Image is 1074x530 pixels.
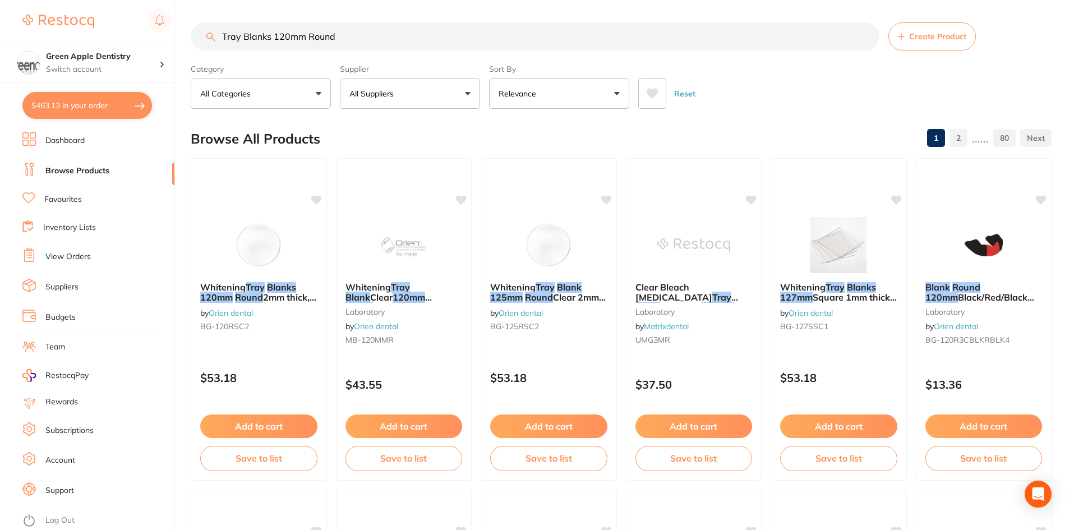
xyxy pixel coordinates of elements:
[345,378,463,391] p: $43.55
[702,302,734,314] em: 125mm
[200,292,316,313] span: 2mm thick, Pack of 10
[952,282,980,293] em: Round
[45,370,89,381] span: RestocqPay
[490,292,606,313] span: Clear 2mm, Pack of 10
[780,446,897,471] button: Save to list
[635,335,670,345] span: UMG3MR
[972,132,989,145] p: ......
[826,282,845,293] em: Tray
[22,369,36,382] img: RestocqPay
[345,335,394,345] span: MB-120MMR
[345,446,463,471] button: Save to list
[246,282,265,293] em: Tray
[671,79,699,109] button: Reset
[200,321,249,331] span: BG-120RSC2
[802,217,875,273] img: Whitening Tray Blanks 127mm Square 1mm thick, Pack of 10
[780,282,897,303] b: Whitening Tray Blanks 127mm Square 1mm thick, Pack of 10
[46,51,159,62] h4: Green Apple Dentistry
[345,302,374,314] em: Round
[200,446,317,471] button: Save to list
[43,222,96,233] a: Inventory Lists
[644,321,689,331] a: Matrixdental
[345,414,463,438] button: Add to cart
[780,371,897,384] p: $53.18
[635,307,753,316] small: laboratory
[191,64,331,74] label: Category
[780,414,897,438] button: Add to cart
[947,217,1020,273] img: Blank Round 120mm Black/Red/Black 4mm
[45,425,94,436] a: Subscriptions
[191,22,879,50] input: Search Products
[391,282,410,293] em: Tray
[22,512,171,530] button: Log Out
[367,217,440,273] img: Whitening Tray Blank Clear 120mm Round 2mm thick, Pack of 10
[490,282,607,303] b: Whitening Tray Blank 125mm Round Clear 2mm, Pack of 10
[635,282,753,303] b: Clear Bleach Splint Tray Blank 3mm (10) 125mm Round
[45,397,78,408] a: Rewards
[45,485,74,496] a: Support
[345,307,463,316] small: laboratory
[925,307,1043,316] small: laboratory
[512,217,585,273] img: Whitening Tray Blank 125mm Round Clear 2mm, Pack of 10
[200,308,253,318] span: by
[789,308,833,318] a: Orien dental
[635,302,660,314] em: Blank
[780,292,813,303] em: 127mm
[499,88,541,99] p: Relevance
[489,64,629,74] label: Sort By
[660,302,702,314] span: 3mm (10)
[22,369,89,382] a: RestocqPay
[489,79,629,109] button: Relevance
[345,282,391,293] span: Whitening
[1025,481,1052,508] div: Open Intercom Messenger
[45,135,85,146] a: Dashboard
[490,308,543,318] span: by
[949,127,967,149] a: 2
[340,64,480,74] label: Supplier
[22,15,94,28] img: Restocq Logo
[222,217,295,273] img: Whitening Tray Blanks 120mm Round 2mm thick, Pack of 10
[635,321,689,331] span: by
[888,22,976,50] button: Create Product
[925,292,958,303] em: 120mm
[340,79,480,109] button: All Suppliers
[635,378,753,391] p: $37.50
[209,308,253,318] a: Orien dental
[345,302,454,324] span: 2mm thick, Pack of 10
[925,321,978,331] span: by
[635,446,753,471] button: Save to list
[46,64,159,75] p: Switch account
[657,217,730,273] img: Clear Bleach Splint Tray Blank 3mm (10) 125mm Round
[780,321,828,331] span: BG-127SSC1
[22,8,94,34] a: Restocq Logo
[191,131,320,147] h2: Browse All Products
[349,88,398,99] p: All Suppliers
[45,515,75,526] a: Log Out
[354,321,398,331] a: Orien dental
[780,308,833,318] span: by
[712,292,731,303] em: Tray
[45,312,76,323] a: Budgets
[22,92,152,119] button: $463.13 in your order
[490,414,607,438] button: Add to cart
[235,292,263,303] em: Round
[200,282,317,303] b: Whitening Tray Blanks 120mm Round 2mm thick, Pack of 10
[200,282,246,293] span: Whitening
[635,282,712,303] span: Clear Bleach [MEDICAL_DATA]
[45,342,65,353] a: Team
[200,371,317,384] p: $53.18
[490,321,539,331] span: BG-125RSC2
[635,414,753,438] button: Add to cart
[925,282,950,293] em: Blank
[370,292,393,303] span: Clear
[780,292,897,313] span: Square 1mm thick, Pack of 10
[499,308,543,318] a: Orien dental
[490,371,607,384] p: $53.18
[925,446,1043,471] button: Save to list
[525,292,553,303] em: Round
[925,414,1043,438] button: Add to cart
[780,282,826,293] span: Whitening
[200,88,255,99] p: All Categories
[200,414,317,438] button: Add to cart
[927,127,945,149] a: 1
